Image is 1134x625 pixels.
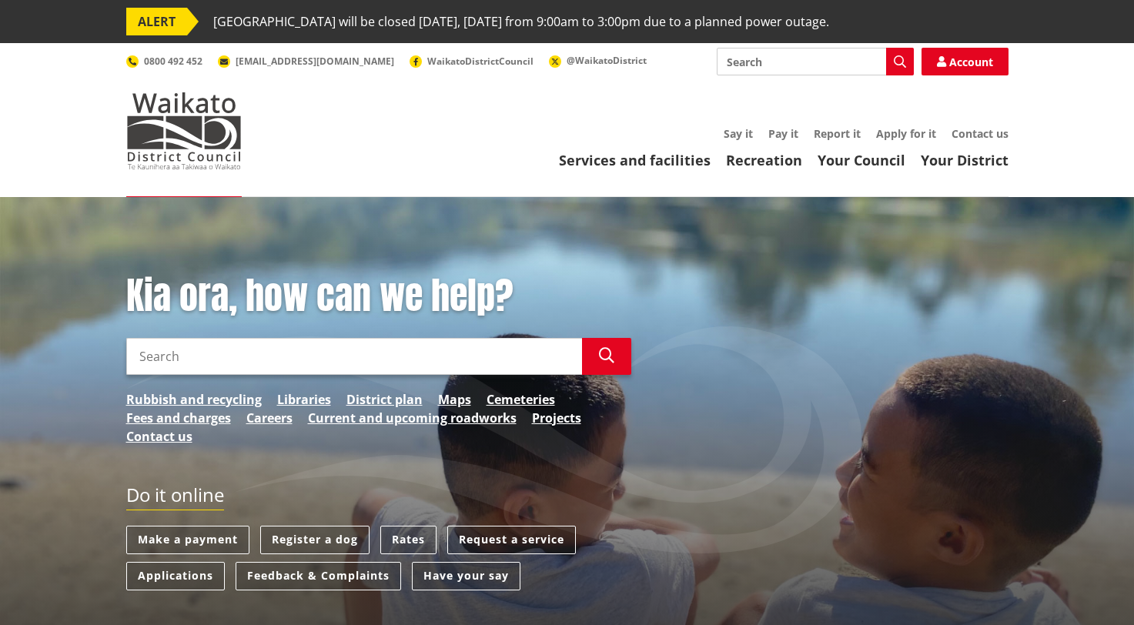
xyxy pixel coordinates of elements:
a: Current and upcoming roadworks [308,409,517,427]
span: [GEOGRAPHIC_DATA] will be closed [DATE], [DATE] from 9:00am to 3:00pm due to a planned power outage. [213,8,829,35]
a: Report it [814,126,861,141]
a: Rubbish and recycling [126,390,262,409]
a: District plan [346,390,423,409]
a: Rates [380,526,437,554]
a: Make a payment [126,526,249,554]
a: Maps [438,390,471,409]
a: 0800 492 452 [126,55,202,68]
a: Libraries [277,390,331,409]
a: Careers [246,409,293,427]
a: [EMAIL_ADDRESS][DOMAIN_NAME] [218,55,394,68]
a: Feedback & Complaints [236,562,401,590]
a: Apply for it [876,126,936,141]
a: Have your say [412,562,520,590]
a: Request a service [447,526,576,554]
a: Cemeteries [487,390,555,409]
span: WaikatoDistrictCouncil [427,55,534,68]
a: Contact us [952,126,1009,141]
input: Search input [126,338,582,375]
img: Waikato District Council - Te Kaunihera aa Takiwaa o Waikato [126,92,242,169]
a: Services and facilities [559,151,711,169]
a: Projects [532,409,581,427]
a: Register a dog [260,526,370,554]
a: Your Council [818,151,905,169]
span: @WaikatoDistrict [567,54,647,67]
a: WaikatoDistrictCouncil [410,55,534,68]
span: 0800 492 452 [144,55,202,68]
a: Fees and charges [126,409,231,427]
span: [EMAIL_ADDRESS][DOMAIN_NAME] [236,55,394,68]
a: Say it [724,126,753,141]
a: Recreation [726,151,802,169]
a: Your District [921,151,1009,169]
h2: Do it online [126,484,224,511]
input: Search input [717,48,914,75]
a: @WaikatoDistrict [549,54,647,67]
a: Pay it [768,126,798,141]
h1: Kia ora, how can we help? [126,274,631,319]
a: Contact us [126,427,192,446]
a: Account [922,48,1009,75]
span: ALERT [126,8,187,35]
a: Applications [126,562,225,590]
